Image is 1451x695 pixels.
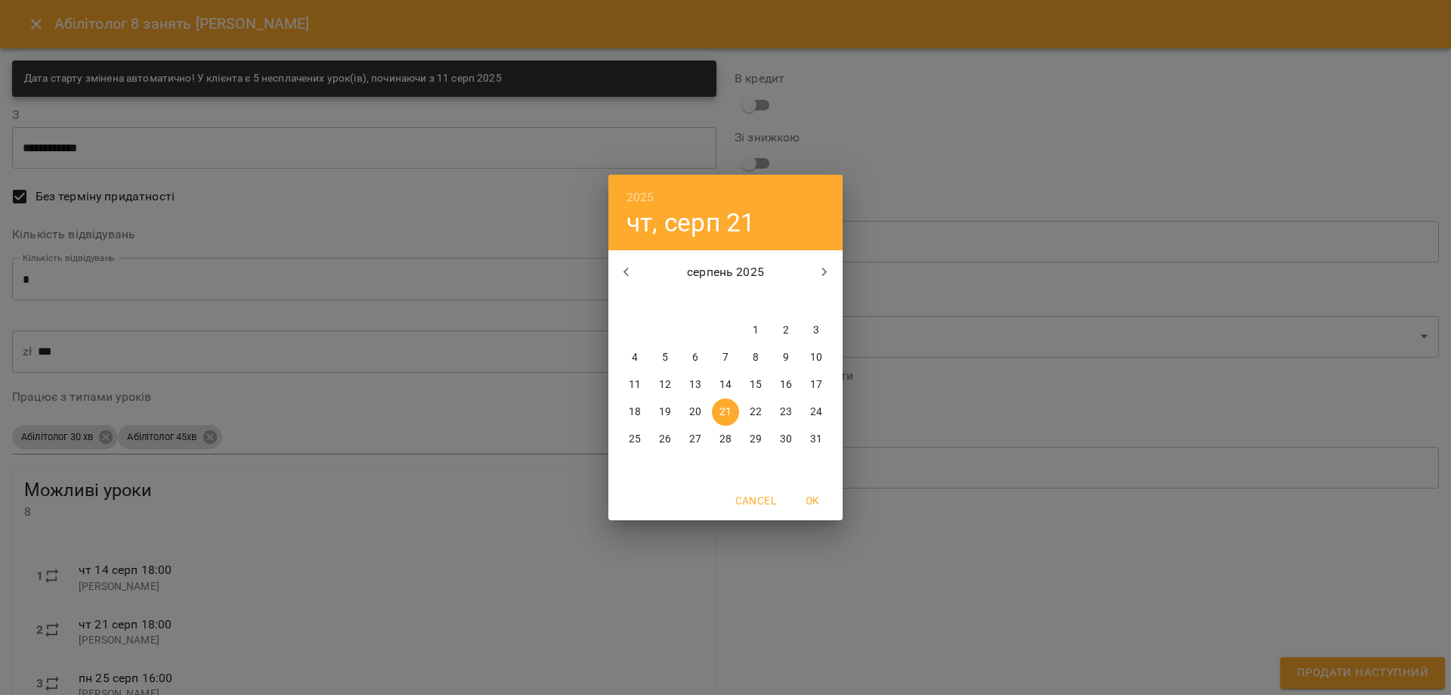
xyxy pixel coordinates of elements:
[803,399,830,426] button: 24
[750,377,762,392] p: 15
[682,371,709,399] button: 13
[803,294,830,309] span: нд
[810,405,822,420] p: 24
[682,399,709,426] button: 20
[810,432,822,447] p: 31
[788,487,837,514] button: OK
[722,350,729,365] p: 7
[621,344,648,371] button: 4
[626,207,756,238] button: чт, серп 21
[772,371,800,399] button: 16
[742,399,769,426] button: 22
[621,426,648,453] button: 25
[803,371,830,399] button: 17
[780,405,792,420] p: 23
[712,371,739,399] button: 14
[659,377,671,392] p: 12
[692,350,698,365] p: 6
[729,487,782,514] button: Cancel
[621,294,648,309] span: пн
[682,294,709,309] span: ср
[783,323,789,338] p: 2
[689,377,701,392] p: 13
[629,432,641,447] p: 25
[772,344,800,371] button: 9
[750,432,762,447] p: 29
[719,377,732,392] p: 14
[742,294,769,309] span: пт
[621,371,648,399] button: 11
[645,263,807,281] p: серпень 2025
[780,432,792,447] p: 30
[810,377,822,392] p: 17
[712,344,739,371] button: 7
[659,432,671,447] p: 26
[651,399,679,426] button: 19
[719,405,732,420] p: 21
[772,399,800,426] button: 23
[742,317,769,344] button: 1
[651,426,679,453] button: 26
[651,294,679,309] span: вт
[682,426,709,453] button: 27
[632,350,638,365] p: 4
[621,399,648,426] button: 18
[803,317,830,344] button: 3
[629,405,641,420] p: 18
[742,371,769,399] button: 15
[742,426,769,453] button: 29
[712,426,739,453] button: 28
[689,432,701,447] p: 27
[783,350,789,365] p: 9
[803,344,830,371] button: 10
[810,350,822,365] p: 10
[629,377,641,392] p: 11
[626,187,654,208] button: 2025
[813,323,819,338] p: 3
[772,294,800,309] span: сб
[689,405,701,420] p: 20
[682,344,709,371] button: 6
[772,317,800,344] button: 2
[753,350,759,365] p: 8
[712,399,739,426] button: 21
[803,426,830,453] button: 31
[651,371,679,399] button: 12
[772,426,800,453] button: 30
[794,492,831,510] span: OK
[742,344,769,371] button: 8
[712,294,739,309] span: чт
[651,344,679,371] button: 5
[735,492,776,510] span: Cancel
[753,323,759,338] p: 1
[659,405,671,420] p: 19
[719,432,732,447] p: 28
[780,377,792,392] p: 16
[662,350,668,365] p: 5
[750,405,762,420] p: 22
